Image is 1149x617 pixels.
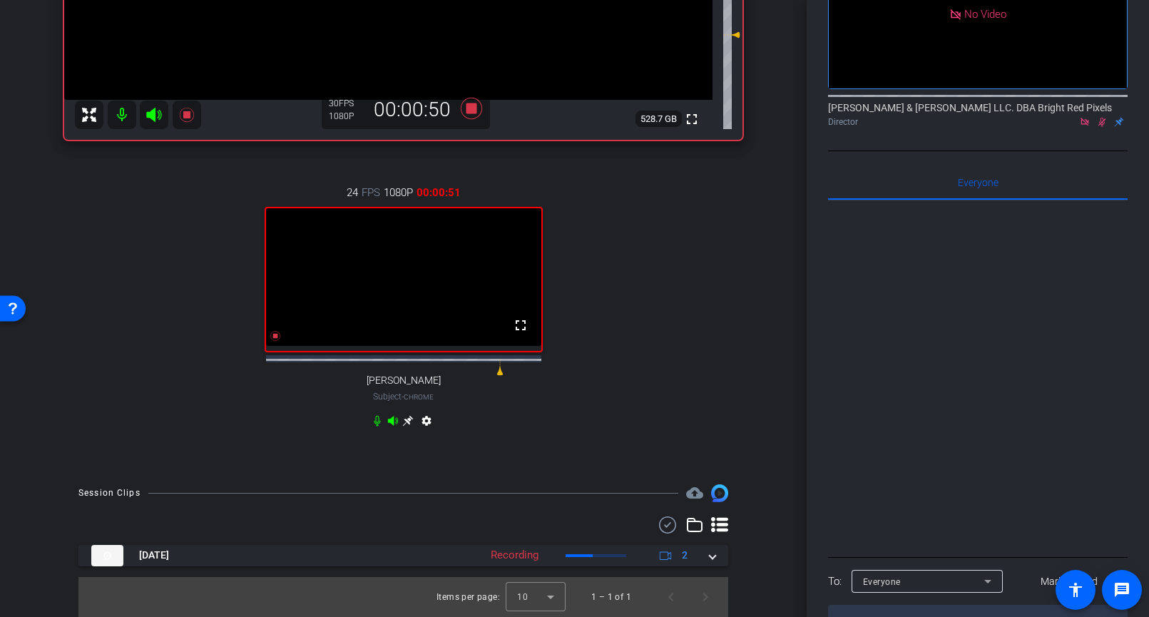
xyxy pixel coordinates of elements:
span: Destinations for your clips [686,484,703,501]
img: thumb-nail [91,545,123,566]
div: 30 [329,98,364,109]
mat-icon: fullscreen [512,317,529,334]
mat-icon: cloud_upload [686,484,703,501]
button: Previous page [654,580,688,614]
span: Chrome [404,393,434,401]
span: Mark all read [1041,574,1098,589]
span: 2 [682,548,688,563]
div: 00:00:50 [364,98,460,122]
div: [PERSON_NAME] & [PERSON_NAME] LLC. DBA Bright Red Pixels [828,101,1128,128]
span: Everyone [863,577,901,587]
span: Subject [373,390,434,403]
span: Everyone [958,178,999,188]
mat-icon: message [1113,581,1130,598]
div: Session Clips [78,486,141,500]
span: 528.7 GB [635,111,682,128]
mat-icon: fullscreen [683,111,700,128]
div: To: [828,573,842,590]
div: Director [828,116,1128,128]
mat-icon: settings [418,415,435,432]
span: 1080P [384,185,413,200]
button: Mark all read [1011,568,1128,594]
span: FPS [362,185,380,200]
mat-expansion-panel-header: thumb-nail[DATE]Recording2 [78,545,728,566]
div: Recording [484,547,546,564]
span: [DATE] [139,548,169,563]
span: [PERSON_NAME] [367,374,441,387]
div: 1080P [329,111,364,122]
span: FPS [339,98,354,108]
mat-icon: accessibility [1067,581,1084,598]
img: Session clips [711,484,728,501]
div: Items per page: [436,590,500,604]
span: 24 [347,185,358,200]
div: 1 – 1 of 1 [591,590,631,604]
button: Next page [688,580,722,614]
span: No Video [964,7,1006,20]
mat-icon: -9 dB [723,26,740,44]
span: - [402,392,404,402]
span: 00:00:51 [417,185,461,200]
mat-icon: 14 dB [491,359,509,376]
